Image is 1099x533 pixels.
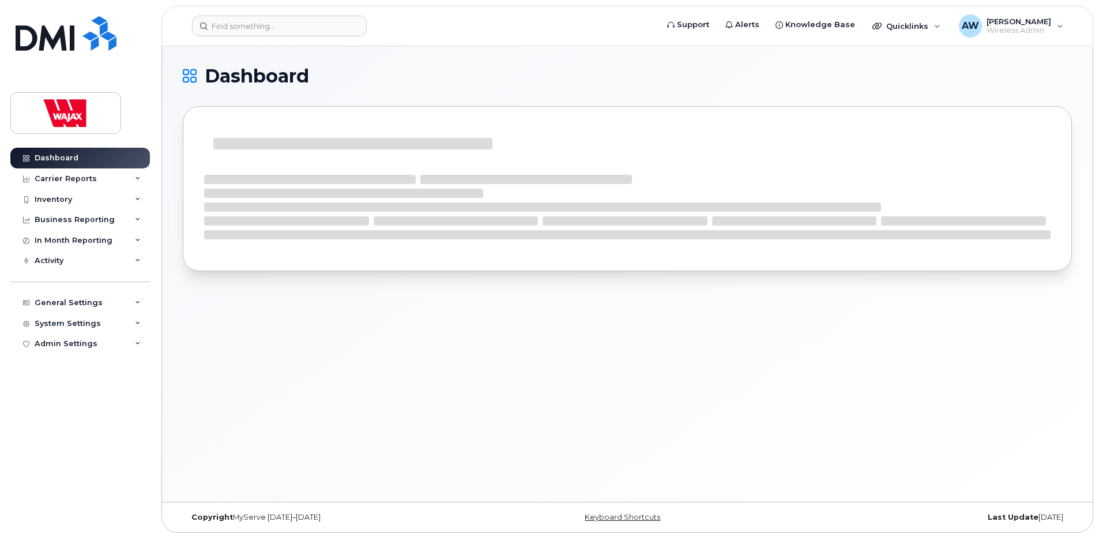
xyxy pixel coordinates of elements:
span: Dashboard [205,67,309,85]
strong: Copyright [191,513,233,521]
strong: Last Update [988,513,1038,521]
div: [DATE] [776,513,1072,522]
div: MyServe [DATE]–[DATE] [183,513,479,522]
a: Keyboard Shortcuts [585,513,660,521]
